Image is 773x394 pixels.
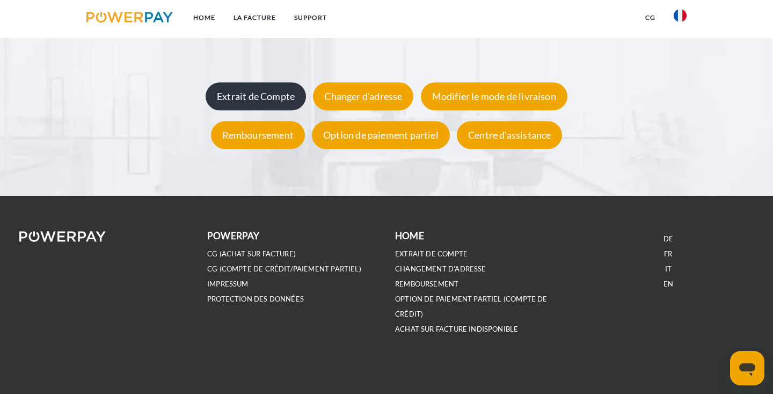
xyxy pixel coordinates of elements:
[224,8,285,27] a: LA FACTURE
[19,231,106,242] img: logo-powerpay-white.svg
[395,264,486,274] a: Changement d'adresse
[206,82,306,110] div: Extrait de Compte
[309,129,453,141] a: Option de paiement partiel
[211,121,305,149] div: Remboursement
[203,90,309,102] a: Extrait de Compte
[395,280,458,289] a: REMBOURSEMENT
[184,8,224,27] a: Home
[207,280,249,289] a: IMPRESSUM
[207,230,259,241] b: POWERPAY
[207,264,361,274] a: CG (Compte de crédit/paiement partiel)
[674,9,687,22] img: fr
[457,121,562,149] div: Centre d'assistance
[418,90,570,102] a: Modifier le mode de livraison
[207,295,304,304] a: PROTECTION DES DONNÉES
[454,129,565,141] a: Centre d'assistance
[730,351,764,385] iframe: Bouton de lancement de la fenêtre de messagerie
[395,230,424,241] b: Home
[285,8,336,27] a: Support
[208,129,308,141] a: Remboursement
[664,249,672,259] a: FR
[665,264,672,274] a: IT
[395,325,518,334] a: ACHAT SUR FACTURE INDISPONIBLE
[395,295,548,319] a: OPTION DE PAIEMENT PARTIEL (Compte de crédit)
[636,8,665,27] a: CG
[663,234,673,243] a: DE
[310,90,416,102] a: Changer d'adresse
[395,249,468,259] a: EXTRAIT DE COMPTE
[86,12,173,23] img: logo-powerpay.svg
[312,121,450,149] div: Option de paiement partiel
[421,82,567,110] div: Modifier le mode de livraison
[313,82,413,110] div: Changer d'adresse
[663,280,673,289] a: EN
[207,249,296,259] a: CG (achat sur facture)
